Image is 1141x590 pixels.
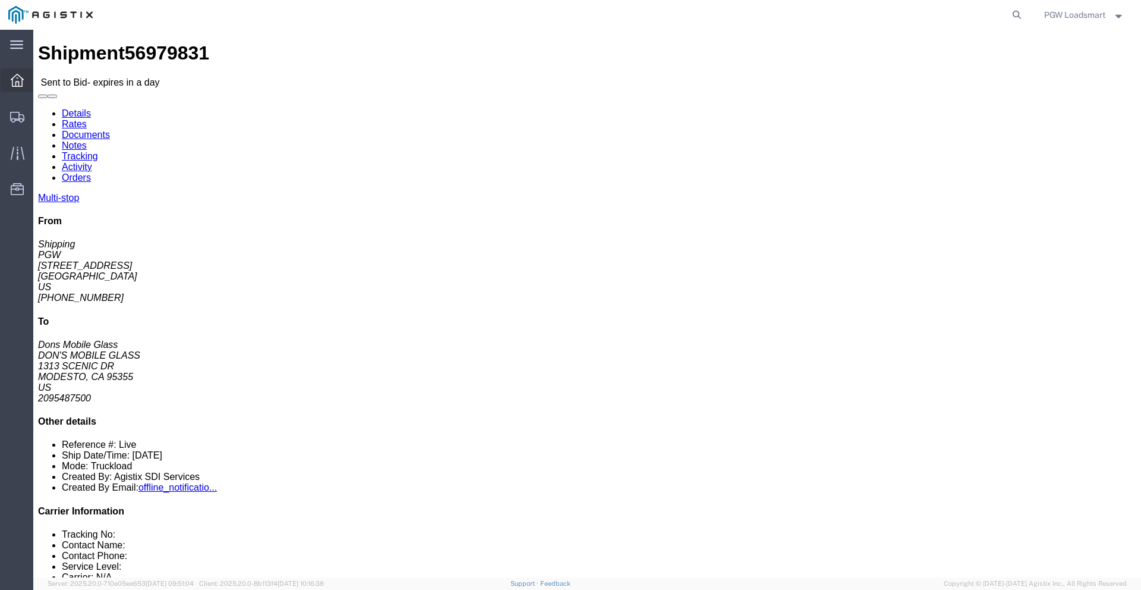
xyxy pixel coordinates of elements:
iframe: FS Legacy Container [33,30,1141,578]
span: [DATE] 09:51:04 [146,580,194,587]
img: logo [8,6,93,24]
span: [DATE] 10:16:38 [278,580,324,587]
button: PGW Loadsmart [1044,8,1125,22]
a: Support [510,580,540,587]
span: Copyright © [DATE]-[DATE] Agistix Inc., All Rights Reserved [944,579,1127,589]
span: PGW Loadsmart [1044,8,1105,21]
span: Client: 2025.20.0-8b113f4 [199,580,324,587]
a: Feedback [540,580,570,587]
span: Server: 2025.20.0-710e05ee653 [48,580,194,587]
